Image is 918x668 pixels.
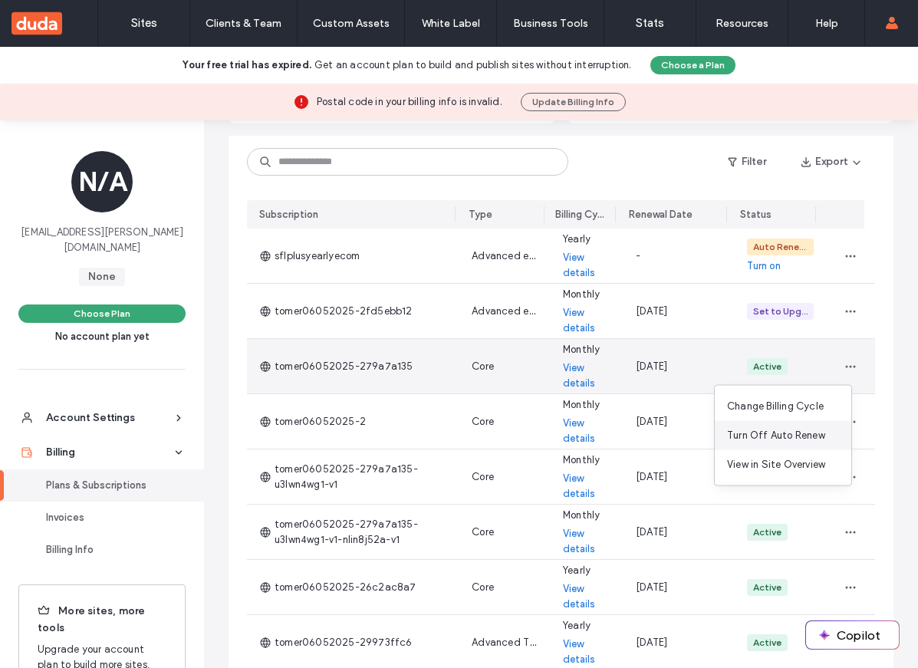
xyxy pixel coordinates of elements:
[563,508,600,523] span: Monthly
[38,604,166,636] span: More sites, more tools
[259,207,318,222] div: Subscription
[636,581,667,593] span: [DATE]
[753,636,781,650] div: Active
[563,232,591,247] span: Yearly
[259,462,447,492] span: tomer06052025-279a7a135-u3lwn4wg1-v1
[259,580,416,595] span: tomer06052025-26c2ac8a7
[636,471,667,482] span: [DATE]
[712,150,781,174] button: Filter
[806,621,899,649] button: Copilot
[629,207,693,222] div: Renewal Date
[472,250,581,262] span: Advanced eComm Site
[563,397,600,413] span: Monthly
[563,250,611,281] a: View details
[259,635,413,650] span: tomer06052025-29973ffc6
[79,268,125,286] span: None
[788,150,875,174] button: Export
[636,360,667,372] span: [DATE]
[716,17,768,30] label: Resources
[422,17,480,30] label: White Label
[259,304,413,319] span: tomer06052025-2fd5ebb12
[46,478,172,493] div: Plans & Subscriptions
[55,329,150,344] span: No account plan yet
[636,637,667,648] span: [DATE]
[71,151,133,212] div: N/A
[753,525,781,539] div: Active
[513,17,588,30] label: Business Tools
[46,542,172,558] div: Billing Info
[317,94,502,110] span: Postal code in your billing info is invalid.
[636,16,664,30] label: Stats
[753,581,781,594] div: Active
[259,414,366,429] span: tomer06052025-2
[472,305,581,317] span: Advanced eComm Site
[469,207,492,222] div: Type
[563,581,611,612] a: View details
[472,581,494,593] span: Core
[314,59,632,71] span: Get an account plan to build and publish sites without interruption.
[563,452,600,468] span: Monthly
[740,207,772,222] div: Status
[563,342,600,357] span: Monthly
[563,360,611,391] a: View details
[46,410,172,426] div: Account Settings
[259,517,447,548] span: tomer06052025-279a7a135-u3lwn4wg1-v1-nlin8j52a-v1
[636,250,640,262] span: -
[563,618,591,633] span: Yearly
[472,526,494,538] span: Core
[131,16,157,30] label: Sites
[259,359,413,374] span: tomer06052025-279a7a135
[636,305,667,317] span: [DATE]
[313,17,390,30] label: Custom Assets
[555,207,604,222] div: Billing Cycle
[18,304,186,323] button: Choose Plan
[259,248,360,264] span: sflplusyearlyecom
[472,471,494,482] span: Core
[753,360,781,373] div: Active
[563,471,611,502] a: View details
[563,416,611,446] a: View details
[636,416,667,427] span: [DATE]
[563,287,600,302] span: Monthly
[472,637,606,648] span: Advanced Third-Party Store
[753,304,808,318] div: Set to Upgrade
[563,637,611,667] a: View details
[727,428,825,443] span: Turn Off Auto Renew
[206,17,281,30] label: Clients & Team
[563,305,611,336] a: View details
[563,563,591,578] span: Yearly
[472,360,494,372] span: Core
[183,59,311,71] b: Your free trial has expired.
[636,526,667,538] span: [DATE]
[727,457,825,472] span: View in Site Overview
[18,225,186,255] span: [EMAIL_ADDRESS][PERSON_NAME][DOMAIN_NAME]
[472,416,494,427] span: Core
[46,445,172,460] div: Billing
[650,56,735,74] button: Choose a Plan
[521,93,626,111] button: Update Billing Info
[815,17,838,30] label: Help
[563,526,611,557] a: View details
[46,510,172,525] div: Invoices
[747,258,781,274] a: Turn on
[727,399,824,414] span: Change Billing Cycle
[753,240,808,254] div: Auto Renew Off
